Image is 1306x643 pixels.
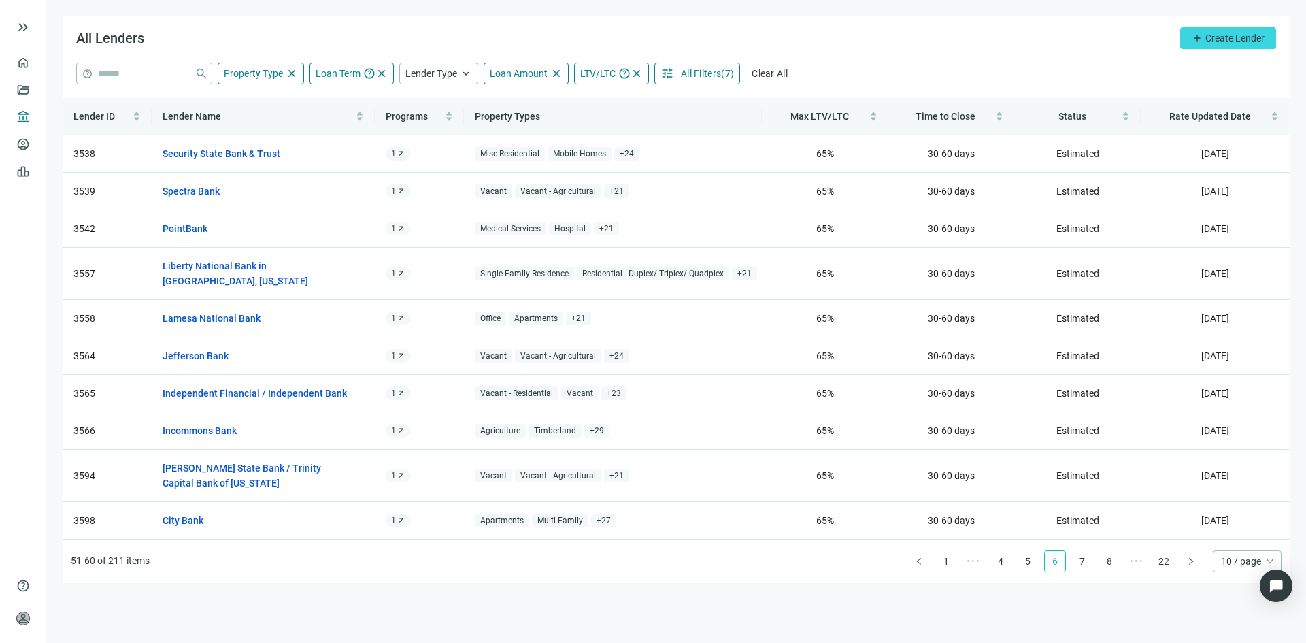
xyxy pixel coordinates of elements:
span: Estimated [1056,350,1099,361]
li: 8 [1099,550,1120,572]
span: help [363,67,375,80]
span: account_balance [16,110,26,124]
span: + 24 [614,147,639,161]
td: 30-60 days [888,337,1015,375]
a: Spectra Bank [163,184,220,199]
span: keyboard_double_arrow_right [15,19,31,35]
span: 1 [391,148,396,159]
a: Security State Bank & Trust [163,146,280,161]
span: 65 % [816,148,834,159]
span: arrow_outward [397,516,405,525]
span: [DATE] [1201,268,1229,279]
span: help [16,579,30,593]
span: Vacant [475,349,512,363]
span: arrow_outward [397,314,405,323]
span: Vacant [475,469,512,483]
td: 3557 [63,248,152,300]
span: arrow_outward [397,472,405,480]
span: 65 % [816,268,834,279]
td: 30-60 days [888,135,1015,173]
span: Vacant - Residential [475,386,558,401]
span: Vacant [475,184,512,199]
li: 1 [935,550,957,572]
span: Residential - Duplex/ Triplex/ Quadplex [577,267,729,281]
a: 6 [1045,551,1065,572]
td: 3542 [63,210,152,248]
span: 65 % [816,223,834,234]
span: Misc Residential [475,147,545,161]
li: 51-60 of 211 items [71,550,150,572]
span: 1 [391,350,396,361]
span: 65 % [816,313,834,324]
span: help [82,69,93,79]
a: 7 [1072,551,1092,572]
a: 8 [1099,551,1120,572]
a: Liberty National Bank in [GEOGRAPHIC_DATA], [US_STATE] [163,259,350,288]
span: Multi-Family [532,514,588,528]
li: 7 [1071,550,1093,572]
span: Property Types [475,111,540,122]
li: 4 [990,550,1011,572]
span: left [915,557,923,565]
td: 3558 [63,300,152,337]
td: 3598 [63,502,152,540]
button: tuneAll Filters(7) [654,63,740,84]
a: 5 [1018,551,1038,572]
button: right [1180,550,1202,572]
span: Estimated [1056,515,1099,526]
a: 1 [936,551,956,572]
span: [DATE] [1201,148,1229,159]
span: 65 % [816,425,834,436]
span: arrow_outward [397,150,405,158]
span: ( 7 ) [721,68,734,79]
span: Create Lender [1205,33,1265,44]
span: 1 [391,268,396,279]
td: 3564 [63,337,152,375]
span: + 21 [566,312,591,326]
td: 3539 [63,173,152,210]
span: right [1187,557,1195,565]
span: Apartments [509,312,563,326]
a: PointBank [163,221,207,236]
span: Estimated [1056,223,1099,234]
li: 6 [1044,550,1066,572]
span: All Lenders [76,30,144,46]
span: Estimated [1056,186,1099,197]
span: Hospital [549,222,591,236]
span: 65 % [816,515,834,526]
a: City Bank [163,513,203,528]
span: All Filters [681,68,721,79]
td: 30-60 days [888,210,1015,248]
li: Next Page [1180,550,1202,572]
span: tune [660,67,674,80]
td: 30-60 days [888,450,1015,502]
td: 3566 [63,412,152,450]
span: Estimated [1056,388,1099,399]
a: 22 [1154,551,1174,572]
span: close [631,67,643,80]
span: Office [475,312,506,326]
span: Vacant - Agricultural [515,469,601,483]
span: arrow_outward [397,352,405,360]
span: 1 [391,186,396,197]
button: left [908,550,930,572]
span: [DATE] [1201,186,1229,197]
div: Open Intercom Messenger [1260,570,1292,602]
li: 5 [1017,550,1039,572]
span: 1 [391,313,396,324]
span: [DATE] [1201,388,1229,399]
button: Clear All [746,63,794,84]
span: [DATE] [1201,350,1229,361]
span: 1 [391,470,396,481]
td: 30-60 days [888,173,1015,210]
span: Agriculture [475,424,526,438]
a: Jefferson Bank [163,348,229,363]
span: Estimated [1056,470,1099,481]
li: Next 5 Pages [1126,550,1148,572]
a: Lamesa National Bank [163,311,261,326]
li: Previous 5 Pages [962,550,984,572]
span: + 21 [604,184,629,199]
span: Vacant [561,386,599,401]
a: Incommons Bank [163,423,237,438]
li: Previous Page [908,550,930,572]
